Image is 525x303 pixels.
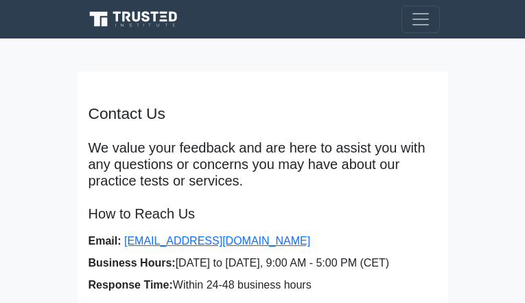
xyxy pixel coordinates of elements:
button: Toggle navigation [401,5,440,33]
strong: Response Time: [89,279,173,291]
li: Within 24-48 business hours [89,277,437,293]
a: [EMAIL_ADDRESS][DOMAIN_NAME] [124,235,310,247]
p: We value your feedback and are here to assist you with any questions or concerns you may have abo... [89,139,437,189]
li: [DATE] to [DATE], 9:00 AM - 5:00 PM (CET) [89,255,437,271]
h4: Contact Us [89,104,437,123]
h5: How to Reach Us [89,205,437,222]
strong: Business Hours: [89,257,176,269]
strong: Email: [89,235,121,247]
